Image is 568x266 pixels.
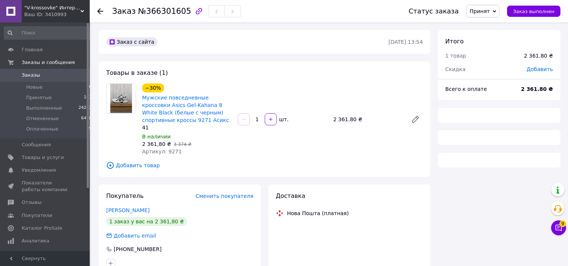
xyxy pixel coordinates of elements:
span: Итого [445,38,464,45]
span: 1 товар [445,53,466,59]
span: Артикул: 9271 [142,149,182,155]
div: 1 заказ у вас на 2 361,80 ₴ [106,217,187,226]
div: Добавить email [105,232,157,239]
span: Товары в заказе (1) [106,69,168,76]
a: [PERSON_NAME] [106,207,150,213]
span: Выполненные [26,105,62,111]
span: Добавить товар [106,161,423,169]
span: Всего к оплате [445,86,487,92]
span: Главная [22,46,43,53]
span: Инструменты вебмастера и SEO [22,250,69,264]
span: 193 [84,94,92,101]
span: 6468 [81,115,92,122]
span: Аналитика [22,238,49,244]
div: Заказ с сайта [106,37,157,46]
button: Заказ выполнен [507,6,561,17]
span: Отмененные [26,115,59,122]
div: 41 [142,124,232,131]
span: Принятые [26,94,52,101]
b: 2 361.80 ₴ [521,86,553,92]
span: 24242 [79,105,92,111]
img: Мужские повседневные кроссовки Asics Gel-Kahana 8 White Black (белые с черным) спортивные кроссы ... [110,84,132,113]
span: Товары и услуги [22,154,64,161]
span: Заказ выполнен [513,9,555,14]
span: В наличии [142,134,171,140]
span: Покупатель [106,192,144,199]
input: Поиск [4,26,92,40]
span: Принят [470,8,490,14]
span: "V-krossovke" Интернет-магазин [24,4,80,11]
div: Добавить email [113,232,157,239]
a: Редактировать [408,112,423,127]
span: 3 374 ₴ [174,142,191,147]
span: Добавить [527,66,553,72]
div: шт. [277,116,289,123]
span: Скидка [445,66,466,72]
div: [PHONE_NUMBER] [113,245,162,253]
span: Доставка [276,192,306,199]
span: 9 [559,220,566,227]
span: Заказы [22,72,40,79]
span: 0 [89,84,92,91]
time: [DATE] 13:54 [389,39,423,45]
span: Сообщения [22,141,51,148]
a: Мужские повседневные кроссовки Asics Gel-Kahana 8 White Black (белые с черным) спортивные кроссы ... [142,95,229,123]
span: Уведомления [22,167,56,174]
div: Статус заказа [409,7,459,15]
div: 2 361.80 ₴ [524,52,553,59]
button: Чат с покупателем9 [551,220,566,235]
span: Сменить покупателя [196,193,253,199]
span: 2 361,80 ₴ [142,141,171,147]
span: Оплаченные [26,126,58,132]
div: −30% [142,83,164,92]
span: Заказы и сообщения [22,59,75,66]
span: Новые [26,84,43,91]
span: №366301605 [138,7,191,16]
div: Нова Пошта (платная) [285,210,351,217]
span: Покупатели [22,212,52,219]
div: Вернуться назад [97,7,103,15]
span: Показатели работы компании [22,180,69,193]
div: 2 361.80 ₴ [330,114,405,125]
span: Отзывы [22,199,42,206]
span: Заказ [112,7,136,16]
div: Ваш ID: 3410993 [24,11,90,18]
span: Каталог ProSale [22,225,62,232]
span: 89 [86,126,92,132]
